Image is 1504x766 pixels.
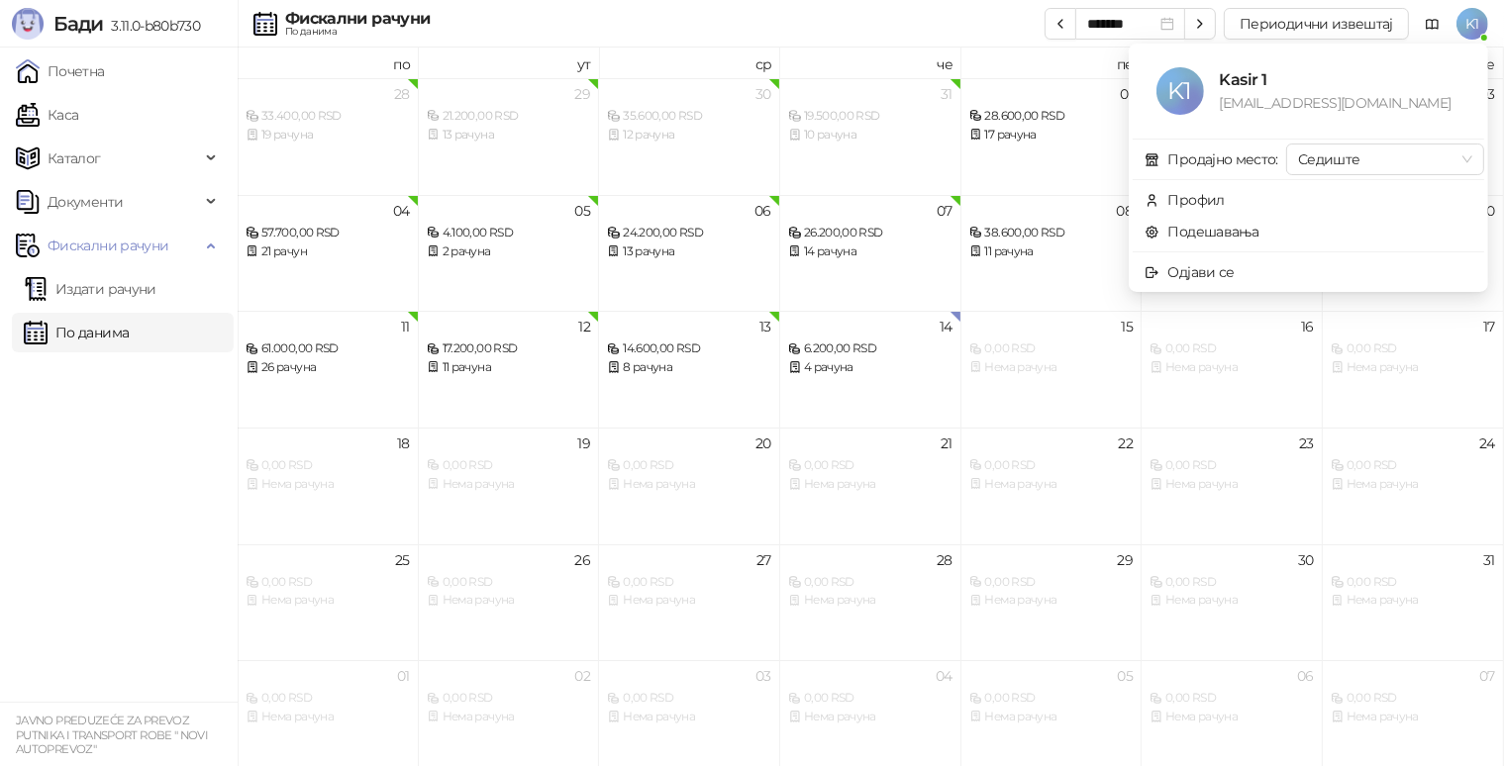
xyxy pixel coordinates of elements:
[961,48,1143,78] th: пе
[1156,67,1204,115] span: K1
[1331,475,1495,494] div: Нема рачуна
[24,269,156,309] a: Издати рачуни
[961,195,1143,312] td: 2025-08-08
[788,573,953,592] div: 0,00 RSD
[419,544,600,661] td: 2025-08-26
[419,195,600,312] td: 2025-08-05
[1456,8,1488,40] span: K1
[427,573,591,592] div: 0,00 RSD
[1116,204,1133,218] div: 08
[427,242,591,261] div: 2 рачуна
[1168,189,1225,211] div: Профил
[969,573,1134,592] div: 0,00 RSD
[607,358,771,377] div: 8 рачуна
[1298,553,1314,567] div: 30
[246,591,410,610] div: Нема рачуна
[607,126,771,144] div: 12 рачуна
[1150,358,1314,377] div: Нема рачуна
[427,224,591,242] div: 4.100,00 RSD
[780,428,961,544] td: 2025-08-21
[937,204,953,218] div: 07
[1150,591,1314,610] div: Нема рачуна
[578,436,591,450] div: 19
[788,475,953,494] div: Нема рачуна
[1299,436,1314,450] div: 23
[575,669,591,683] div: 02
[246,456,410,475] div: 0,00 RSD
[16,51,105,91] a: Почетна
[579,320,591,334] div: 12
[393,204,410,218] div: 04
[780,311,961,428] td: 2025-08-14
[285,11,430,27] div: Фискални рачуни
[607,689,771,708] div: 0,00 RSD
[1323,311,1504,428] td: 2025-08-17
[1479,669,1495,683] div: 07
[1117,669,1133,683] div: 05
[599,48,780,78] th: ср
[961,428,1143,544] td: 2025-08-22
[1220,92,1460,114] div: [EMAIL_ADDRESS][DOMAIN_NAME]
[599,311,780,428] td: 2025-08-13
[755,87,771,101] div: 30
[1331,591,1495,610] div: Нема рачуна
[246,242,410,261] div: 21 рачун
[969,708,1134,726] div: Нема рачуна
[246,689,410,708] div: 0,00 RSD
[969,242,1134,261] div: 11 рачуна
[48,226,168,265] span: Фискални рачуни
[1224,8,1409,40] button: Периодични извештај
[788,591,953,610] div: Нема рачуна
[788,242,953,261] div: 14 рачуна
[1298,144,1472,174] span: Седиште
[1331,358,1495,377] div: Нема рачуна
[607,339,771,358] div: 14.600,00 RSD
[427,689,591,708] div: 0,00 RSD
[238,428,419,544] td: 2025-08-18
[1150,708,1314,726] div: Нема рачуна
[599,195,780,312] td: 2025-08-06
[1120,87,1133,101] div: 01
[937,553,953,567] div: 28
[419,311,600,428] td: 2025-08-12
[12,8,44,40] img: Logo
[969,224,1134,242] div: 38.600,00 RSD
[246,224,410,242] div: 57.700,00 RSD
[246,708,410,726] div: Нема рачуна
[1297,669,1314,683] div: 06
[788,224,953,242] div: 26.200,00 RSD
[607,591,771,610] div: Нема рачуна
[607,242,771,261] div: 13 рачуна
[788,107,953,126] div: 19.500,00 RSD
[780,78,961,195] td: 2025-07-31
[427,475,591,494] div: Нема рачуна
[599,544,780,661] td: 2025-08-27
[427,358,591,377] div: 11 рачуна
[788,708,953,726] div: Нема рачуна
[427,591,591,610] div: Нема рачуна
[969,358,1134,377] div: Нема рачуна
[419,48,600,78] th: ут
[1142,428,1323,544] td: 2025-08-23
[754,204,771,218] div: 06
[397,436,410,450] div: 18
[1168,261,1235,283] div: Одјави се
[1331,689,1495,708] div: 0,00 RSD
[246,358,410,377] div: 26 рачуна
[1483,553,1495,567] div: 31
[969,107,1134,126] div: 28.600,00 RSD
[1150,456,1314,475] div: 0,00 RSD
[941,87,953,101] div: 31
[969,689,1134,708] div: 0,00 RSD
[1121,320,1133,334] div: 15
[24,313,129,352] a: По данима
[1323,544,1504,661] td: 2025-08-31
[246,107,410,126] div: 33.400,00 RSD
[936,669,953,683] div: 04
[961,311,1143,428] td: 2025-08-15
[759,320,771,334] div: 13
[419,78,600,195] td: 2025-07-29
[575,553,591,567] div: 26
[969,456,1134,475] div: 0,00 RSD
[238,78,419,195] td: 2025-07-28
